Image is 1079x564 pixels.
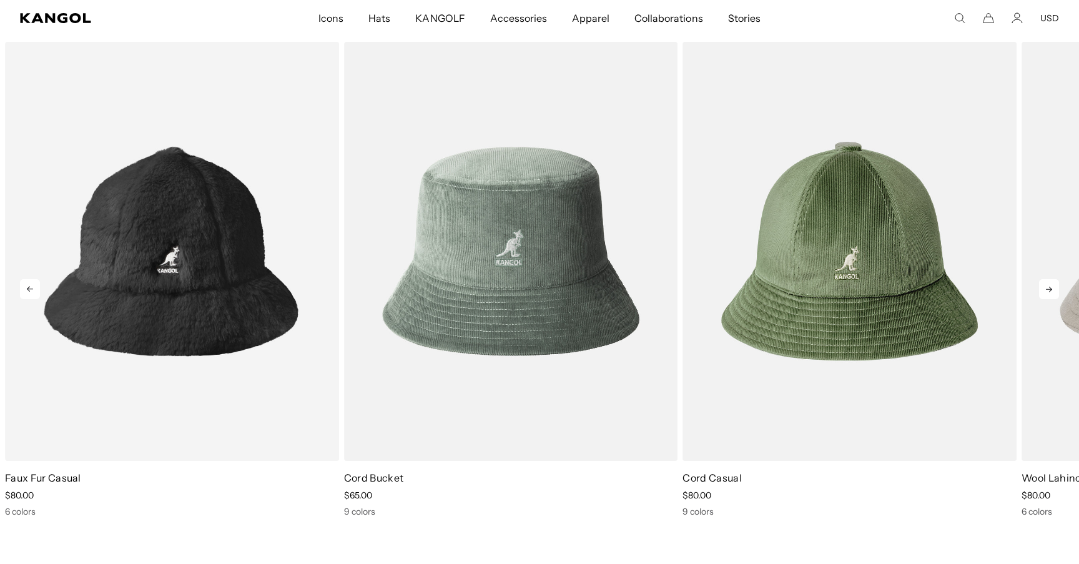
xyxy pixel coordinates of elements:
[344,42,678,461] img: Cord Bucket
[983,12,994,24] button: Cart
[677,42,1017,517] div: 9 of 10
[1022,490,1050,501] span: $80.00
[5,506,339,517] div: 6 colors
[1012,12,1023,24] a: Account
[1040,12,1059,24] button: USD
[344,490,372,501] span: $65.00
[344,472,404,484] a: Cord Bucket
[344,506,678,517] div: 9 colors
[682,42,1017,461] img: Cord Casual
[682,506,1017,517] div: 9 colors
[954,12,965,24] summary: Search here
[5,42,339,461] img: Faux Fur Casual
[339,42,678,517] div: 8 of 10
[682,490,711,501] span: $80.00
[5,472,81,484] a: Faux Fur Casual
[5,490,34,501] span: $80.00
[20,13,210,23] a: Kangol
[682,472,742,484] a: Cord Casual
